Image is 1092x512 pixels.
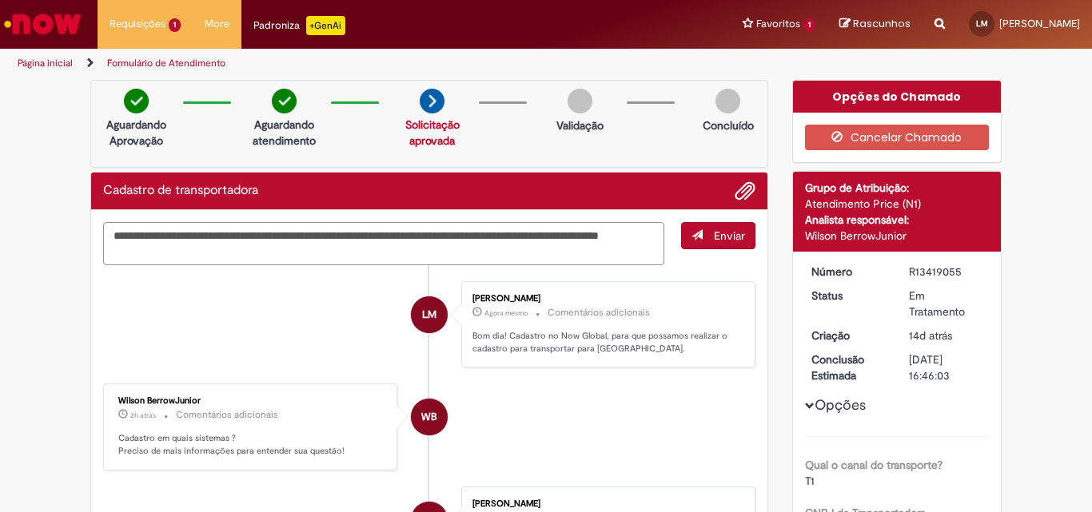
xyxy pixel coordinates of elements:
p: Cadastro em quais sistemas ? Preciso de mais informações para entender sua questão! [118,432,385,457]
span: 1 [803,18,815,32]
img: check-circle-green.png [272,89,297,113]
div: Opções do Chamado [793,81,1002,113]
span: LM [976,18,988,29]
img: ServiceNow [2,8,84,40]
a: Rascunhos [839,17,911,32]
img: img-circle-grey.png [715,89,740,113]
h2: Cadastro de transportadora Histórico de tíquete [103,184,258,198]
span: Enviar [714,228,745,243]
div: Wilson BerrowJunior [805,228,990,244]
textarea: Digite sua mensagem aqui... [103,222,664,265]
span: 1 [169,18,181,32]
span: 2h atrás [130,411,156,420]
span: LM [422,296,436,334]
img: img-circle-grey.png [568,89,592,113]
dt: Número [799,264,898,280]
dt: Conclusão Estimada [799,351,898,383]
ul: Trilhas de página [12,49,716,78]
a: Formulário de Atendimento [107,57,225,69]
span: Favoritos [756,16,800,32]
div: Atendimento Price (N1) [805,196,990,212]
span: [PERSON_NAME] [999,17,1080,30]
p: Bom dia! Cadastro no Now Global, para que possamos realizar o cadastro para transportar para [GEO... [472,330,739,355]
span: Agora mesmo [484,308,528,318]
small: Comentários adicionais [176,408,278,422]
p: Aguardando Aprovação [98,117,175,149]
div: 14/08/2025 17:51:29 [909,327,983,343]
div: Wilson BerrowJunior [118,396,385,406]
a: Solicitação aprovada [405,117,460,148]
span: Requisições [110,16,165,32]
div: Grupo de Atribuição: [805,180,990,196]
div: R13419055 [909,264,983,280]
img: arrow-next.png [420,89,444,113]
p: Aguardando atendimento [245,117,323,149]
button: Cancelar Chamado [805,125,990,150]
p: Concluído [703,117,754,133]
div: Wilson BerrowJunior [411,399,448,435]
button: Enviar [681,222,755,249]
dt: Criação [799,327,898,343]
a: Página inicial [18,57,73,69]
div: [DATE] 16:46:03 [909,351,983,383]
button: Adicionar anexos [735,181,755,201]
span: WB [421,398,437,436]
div: Em Tratamento [909,288,983,320]
div: Padroniza [253,16,345,35]
div: [PERSON_NAME] [472,499,739,509]
p: +GenAi [306,16,345,35]
span: T1 [805,474,815,488]
b: Qual o canal do transporte? [805,458,943,472]
time: 28/08/2025 09:43:43 [130,411,156,420]
div: [PERSON_NAME] [472,294,739,304]
dt: Status [799,288,898,304]
span: Rascunhos [853,16,911,31]
small: Comentários adicionais [548,306,650,320]
div: Luciana Marcelino Monteiro [411,296,448,333]
div: Analista responsável: [805,212,990,228]
time: 14/08/2025 17:51:29 [909,328,952,343]
span: More [205,16,229,32]
span: 14d atrás [909,328,952,343]
p: Validação [556,117,604,133]
img: check-circle-green.png [124,89,149,113]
